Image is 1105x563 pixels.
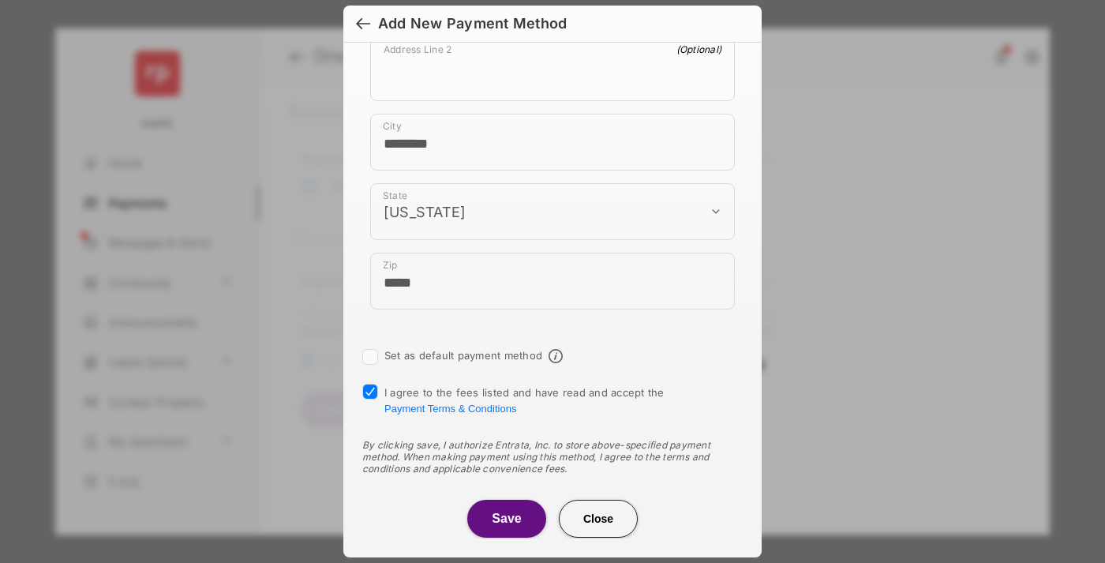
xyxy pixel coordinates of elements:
label: Set as default payment method [384,349,542,362]
button: Close [559,500,638,538]
button: I agree to the fees listed and have read and accept the [384,403,516,415]
span: I agree to the fees listed and have read and accept the [384,386,665,415]
span: Default payment method info [549,349,563,363]
button: Save [467,500,546,538]
div: payment_method_screening[postal_addresses][addressLine2] [370,36,735,101]
div: Add New Payment Method [378,15,567,32]
div: By clicking save, I authorize Entrata, Inc. to store above-specified payment method. When making ... [362,439,743,475]
div: payment_method_screening[postal_addresses][postalCode] [370,253,735,310]
div: payment_method_screening[postal_addresses][locality] [370,114,735,171]
div: payment_method_screening[postal_addresses][administrativeArea] [370,183,735,240]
